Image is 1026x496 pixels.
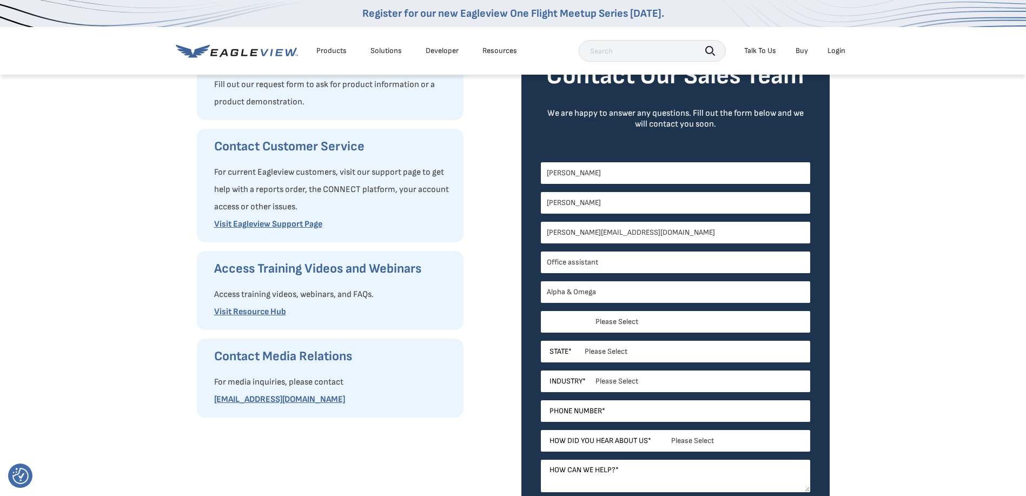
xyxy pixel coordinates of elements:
[362,7,664,20] a: Register for our new Eagleview One Flight Meetup Series [DATE].
[214,394,345,405] a: [EMAIL_ADDRESS][DOMAIN_NAME]
[796,46,808,56] a: Buy
[370,46,402,56] div: Solutions
[214,76,453,111] p: Fill out our request form to ask for product information or a product demonstration.
[214,286,453,303] p: Access training videos, webinars, and FAQs.
[214,348,453,365] h3: Contact Media Relations
[482,46,517,56] div: Resources
[214,260,453,277] h3: Access Training Videos and Webinars
[541,108,810,130] div: We are happy to answer any questions. Fill out the form below and we will contact you soon.
[316,46,347,56] div: Products
[579,40,726,62] input: Search
[12,468,29,484] button: Consent Preferences
[214,307,286,317] a: Visit Resource Hub
[426,46,459,56] a: Developer
[828,46,845,56] div: Login
[546,61,804,91] strong: Contact Our Sales Team
[214,219,322,229] a: Visit Eagleview Support Page
[214,138,453,155] h3: Contact Customer Service
[214,374,453,391] p: For media inquiries, please contact
[214,164,453,216] p: For current Eagleview customers, visit our support page to get help with a reports order, the CON...
[12,468,29,484] img: Revisit consent button
[744,46,776,56] div: Talk To Us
